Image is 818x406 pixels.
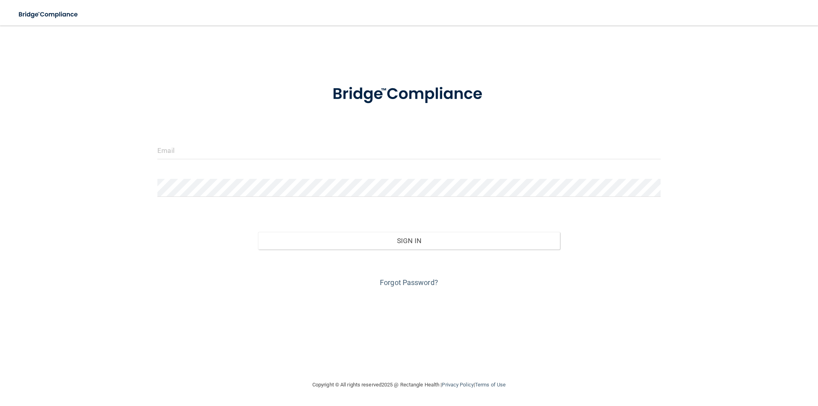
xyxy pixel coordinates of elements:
[316,73,502,115] img: bridge_compliance_login_screen.278c3ca4.svg
[475,382,506,388] a: Terms of Use
[157,141,661,159] input: Email
[442,382,473,388] a: Privacy Policy
[263,372,555,398] div: Copyright © All rights reserved 2025 @ Rectangle Health | |
[12,6,85,23] img: bridge_compliance_login_screen.278c3ca4.svg
[380,278,438,287] a: Forgot Password?
[258,232,560,250] button: Sign In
